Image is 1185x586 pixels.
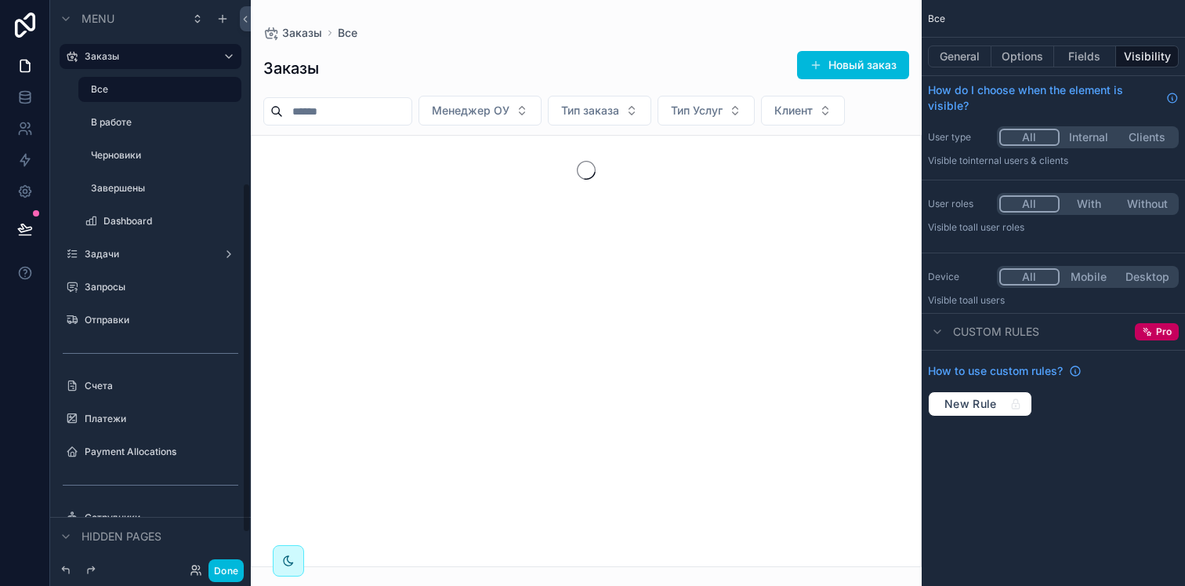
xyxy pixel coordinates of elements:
span: Pro [1156,326,1172,338]
label: User type [928,131,991,144]
button: All [999,268,1060,286]
label: Задачи [85,248,210,260]
p: Visible to [928,294,1179,307]
label: Отправки [85,314,232,326]
span: Hidden pages [82,529,161,544]
button: Clients [1118,129,1176,146]
span: Все [928,13,945,25]
span: How to use custom rules? [928,363,1063,379]
button: Internal [1060,129,1118,146]
button: Mobile [1060,268,1118,286]
span: Internal users & clients [968,155,1068,166]
span: Menu [82,11,114,27]
span: All user roles [968,221,1024,233]
button: General [928,45,991,67]
label: Запросы [85,281,232,293]
label: Счета [85,380,232,392]
label: В работе [91,116,232,129]
button: Done [208,559,244,582]
label: Заказы [85,50,210,63]
label: Черновики [91,149,232,162]
button: All [999,129,1060,146]
span: How do I choose when the element is visible? [928,82,1160,114]
button: With [1060,195,1118,213]
span: all users [968,294,1005,306]
label: Сотрудники [85,511,232,524]
span: Custom rules [953,324,1039,340]
button: Without [1118,195,1176,213]
button: Desktop [1118,268,1176,286]
a: How to use custom rules? [928,363,1082,379]
label: Dashboard [103,215,232,227]
button: All [999,195,1060,213]
p: Visible to [928,221,1179,234]
p: Visible to [928,155,1179,167]
button: New Rule [928,391,1032,417]
label: Payment Allocations [85,446,232,458]
button: Fields [1054,45,1117,67]
button: Options [991,45,1054,67]
button: Visibility [1116,45,1179,67]
label: Все [91,83,232,96]
a: How do I choose when the element is visible? [928,82,1179,114]
span: New Rule [938,397,1003,411]
label: Device [928,271,991,283]
label: Платежи [85,413,232,425]
label: User roles [928,198,991,210]
label: Завершены [91,182,232,195]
